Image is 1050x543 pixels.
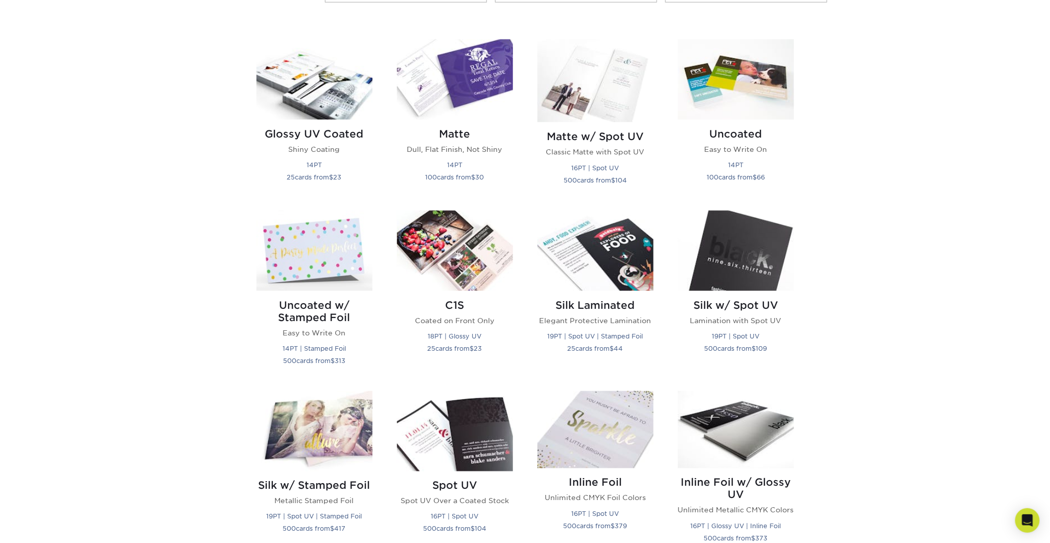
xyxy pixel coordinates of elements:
h2: Silk w/ Stamped Foil [256,480,372,492]
img: Spot UV Postcards [397,391,513,471]
span: 500 [705,345,718,352]
h2: Spot UV [397,480,513,492]
small: cards from [426,173,484,181]
span: 379 [615,523,627,530]
h2: Glossy UV Coated [256,128,372,140]
p: Lamination with Spot UV [678,315,794,326]
img: Silk w/ Stamped Foil Postcards [256,391,372,471]
span: 500 [564,523,577,530]
small: 14PT | Stamped Foil [283,345,346,352]
p: Unlimited CMYK Foil Colors [538,493,654,503]
small: 16PT | Glossy UV | Inline Foil [691,523,781,530]
span: 417 [335,525,346,533]
span: 104 [475,525,486,533]
span: $ [470,345,474,352]
span: 25 [568,345,576,352]
a: Matte Postcards Matte Dull, Flat Finish, Not Shiny 14PT 100cards from$30 [397,39,513,198]
a: Silk w/ Spot UV Postcards Silk w/ Spot UV Lamination with Spot UV 19PT | Spot UV 500cards from$109 [678,211,794,379]
span: 373 [756,535,768,542]
small: 16PT | Spot UV [572,164,619,172]
img: Uncoated Postcards [678,39,794,120]
h2: Inline Foil [538,477,654,489]
span: 23 [334,173,342,181]
small: 16PT | Spot UV [572,510,619,518]
small: cards from [287,173,342,181]
small: 18PT | Glossy UV [428,332,482,340]
small: cards from [568,345,623,352]
small: 19PT | Spot UV | Stamped Foil [548,332,643,340]
small: cards from [705,345,767,352]
span: 25 [428,345,436,352]
small: cards from [707,173,765,181]
span: $ [331,525,335,533]
small: 19PT | Spot UV | Stamped Foil [267,513,362,521]
small: cards from [704,535,768,542]
small: 16PT | Spot UV [431,513,479,521]
img: Inline Foil w/ Glossy UV Postcards [678,391,794,468]
span: $ [330,173,334,181]
img: Matte Postcards [397,39,513,120]
span: $ [753,173,757,181]
a: Matte w/ Spot UV Postcards Matte w/ Spot UV Classic Matte with Spot UV 16PT | Spot UV 500cards fr... [538,39,654,198]
span: 100 [707,173,718,181]
small: cards from [283,525,346,533]
span: $ [611,176,615,184]
a: Uncoated w/ Stamped Foil Postcards Uncoated w/ Stamped Foil Easy to Write On 14PT | Stamped Foil ... [256,211,372,379]
h2: Silk w/ Spot UV [678,299,794,311]
span: 500 [283,525,296,533]
p: Dull, Flat Finish, Not Shiny [397,144,513,154]
span: 500 [283,357,296,365]
h2: C1S [397,299,513,311]
div: Open Intercom Messenger [1015,508,1040,533]
span: 25 [287,173,295,181]
small: 14PT [447,161,462,169]
h2: Inline Foil w/ Glossy UV [678,477,794,501]
a: Uncoated Postcards Uncoated Easy to Write On 14PT 100cards from$66 [678,39,794,198]
span: $ [331,357,335,365]
span: 500 [564,176,577,184]
a: Glossy UV Coated Postcards Glossy UV Coated Shiny Coating 14PT 25cards from$23 [256,39,372,198]
a: Silk Laminated Postcards Silk Laminated Elegant Protective Lamination 19PT | Spot UV | Stamped Fo... [538,211,654,379]
small: cards from [283,357,345,365]
span: 109 [756,345,767,352]
p: Easy to Write On [678,144,794,154]
p: Classic Matte with Spot UV [538,147,654,157]
span: 500 [423,525,436,533]
span: $ [471,525,475,533]
small: cards from [423,525,486,533]
p: Shiny Coating [256,144,372,154]
span: 104 [615,176,627,184]
span: $ [472,173,476,181]
img: Silk Laminated Postcards [538,211,654,291]
img: Uncoated w/ Stamped Foil Postcards [256,211,372,291]
p: Unlimited Metallic CMYK Colors [678,505,794,515]
span: $ [611,523,615,530]
p: Easy to Write On [256,328,372,338]
span: 313 [335,357,345,365]
h2: Silk Laminated [538,299,654,311]
p: Spot UV Over a Coated Stock [397,496,513,506]
small: cards from [428,345,482,352]
h2: Uncoated w/ Stamped Foil [256,299,372,324]
p: Coated on Front Only [397,315,513,326]
h2: Matte w/ Spot UV [538,130,654,143]
img: Inline Foil Postcards [538,391,654,468]
small: 14PT [728,161,743,169]
span: 66 [757,173,765,181]
small: 19PT | Spot UV [712,332,760,340]
img: Silk w/ Spot UV Postcards [678,211,794,291]
span: $ [752,535,756,542]
span: 500 [704,535,717,542]
a: C1S Postcards C1S Coated on Front Only 18PT | Glossy UV 25cards from$23 [397,211,513,379]
span: $ [610,345,614,352]
small: cards from [564,523,627,530]
p: Metallic Stamped Foil [256,496,372,506]
small: 14PT [307,161,322,169]
p: Elegant Protective Lamination [538,315,654,326]
h2: Uncoated [678,128,794,140]
span: 44 [614,345,623,352]
span: 30 [476,173,484,181]
span: 23 [474,345,482,352]
img: Matte w/ Spot UV Postcards [538,39,654,122]
span: 100 [426,173,437,181]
